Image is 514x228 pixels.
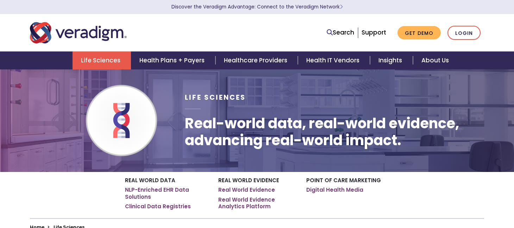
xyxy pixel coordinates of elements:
a: Health Plans + Payers [131,51,215,69]
a: Get Demo [397,26,441,40]
a: Health IT Vendors [298,51,370,69]
a: Healthcare Providers [215,51,298,69]
a: Login [447,26,481,40]
a: Support [362,28,386,37]
a: About Us [413,51,457,69]
img: Veradigm logo [30,21,127,44]
a: Digital Health Media [306,186,363,193]
a: Discover the Veradigm Advantage: Connect to the Veradigm NetworkLearn More [171,4,343,10]
a: Search [327,28,354,37]
a: Insights [370,51,413,69]
a: Life Sciences [73,51,131,69]
span: Life Sciences [185,93,246,102]
span: Learn More [340,4,343,10]
a: Real World Evidence Analytics Platform [218,196,296,210]
a: NLP-Enriched EHR Data Solutions [125,186,208,200]
a: Clinical Data Registries [125,203,191,210]
a: Real World Evidence [218,186,275,193]
h1: Real-world data, real-world evidence, advancing real-world impact. [185,115,484,149]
